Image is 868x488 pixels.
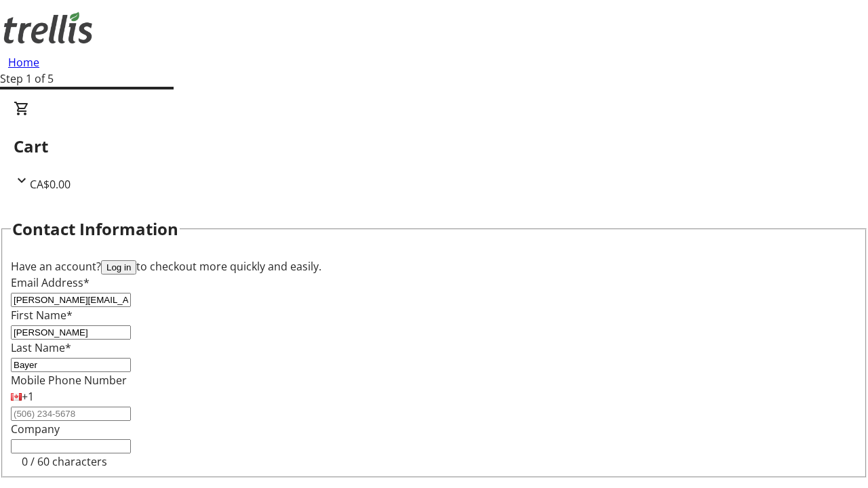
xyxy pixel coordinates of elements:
[11,308,73,323] label: First Name*
[14,134,854,159] h2: Cart
[11,258,857,274] div: Have an account? to checkout more quickly and easily.
[11,407,131,421] input: (506) 234-5678
[12,217,178,241] h2: Contact Information
[11,340,71,355] label: Last Name*
[22,454,107,469] tr-character-limit: 0 / 60 characters
[14,100,854,192] div: CartCA$0.00
[11,373,127,388] label: Mobile Phone Number
[101,260,136,274] button: Log in
[11,422,60,436] label: Company
[30,177,71,192] span: CA$0.00
[11,275,90,290] label: Email Address*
